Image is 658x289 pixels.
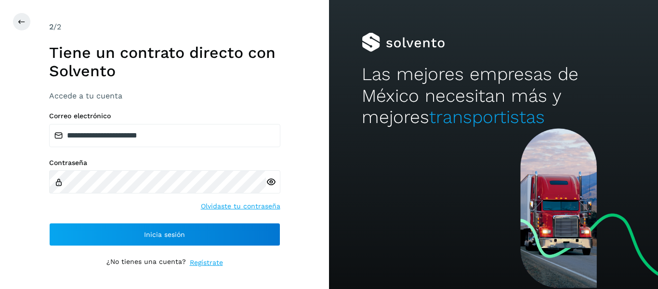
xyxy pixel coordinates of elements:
[201,201,280,211] a: Olvidaste tu contraseña
[144,231,185,238] span: Inicia sesión
[49,159,280,167] label: Contraseña
[49,112,280,120] label: Correo electrónico
[429,107,545,127] span: transportistas
[49,91,280,100] h3: Accede a tu cuenta
[49,22,53,31] span: 2
[362,64,625,128] h2: Las mejores empresas de México necesitan más y mejores
[190,258,223,268] a: Regístrate
[49,43,280,81] h1: Tiene un contrato directo con Solvento
[106,258,186,268] p: ¿No tienes una cuenta?
[49,223,280,246] button: Inicia sesión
